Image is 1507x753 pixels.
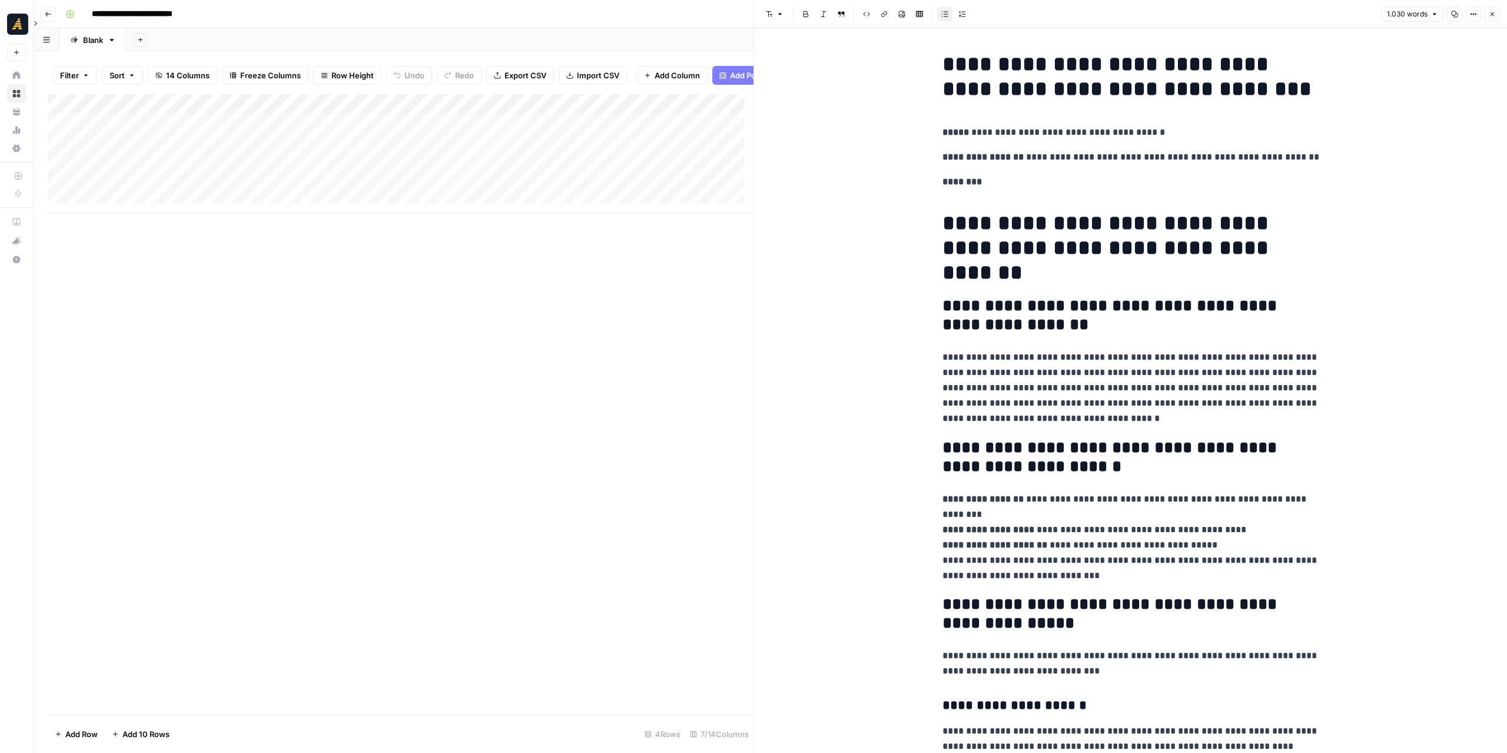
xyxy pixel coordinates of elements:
[60,28,126,52] a: Blank
[48,725,105,744] button: Add Row
[640,725,685,744] div: 4 Rows
[52,66,97,85] button: Filter
[1387,9,1428,19] span: 1.030 words
[712,66,812,85] button: Add Power Agent
[655,69,700,81] span: Add Column
[437,66,482,85] button: Redo
[222,66,308,85] button: Freeze Columns
[83,34,103,46] div: Blank
[7,231,26,250] button: What's new?
[504,69,546,81] span: Export CSV
[7,9,26,39] button: Workspace: Marketers in Demand
[486,66,554,85] button: Export CSV
[7,102,26,121] a: Your Data
[455,69,474,81] span: Redo
[109,69,125,81] span: Sort
[102,66,143,85] button: Sort
[65,728,98,740] span: Add Row
[240,69,301,81] span: Freeze Columns
[685,725,753,744] div: 7/14 Columns
[166,69,210,81] span: 14 Columns
[577,69,619,81] span: Import CSV
[7,66,26,85] a: Home
[122,728,170,740] span: Add 10 Rows
[7,213,26,231] a: AirOps Academy
[404,69,424,81] span: Undo
[148,66,217,85] button: 14 Columns
[313,66,381,85] button: Row Height
[331,69,374,81] span: Row Height
[730,69,794,81] span: Add Power Agent
[8,232,25,250] div: What's new?
[1382,6,1443,22] button: 1.030 words
[105,725,177,744] button: Add 10 Rows
[7,121,26,140] a: Usage
[636,66,708,85] button: Add Column
[7,14,28,35] img: Marketers in Demand Logo
[7,139,26,158] a: Settings
[7,250,26,269] button: Help + Support
[7,84,26,103] a: Browse
[386,66,432,85] button: Undo
[60,69,79,81] span: Filter
[559,66,627,85] button: Import CSV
